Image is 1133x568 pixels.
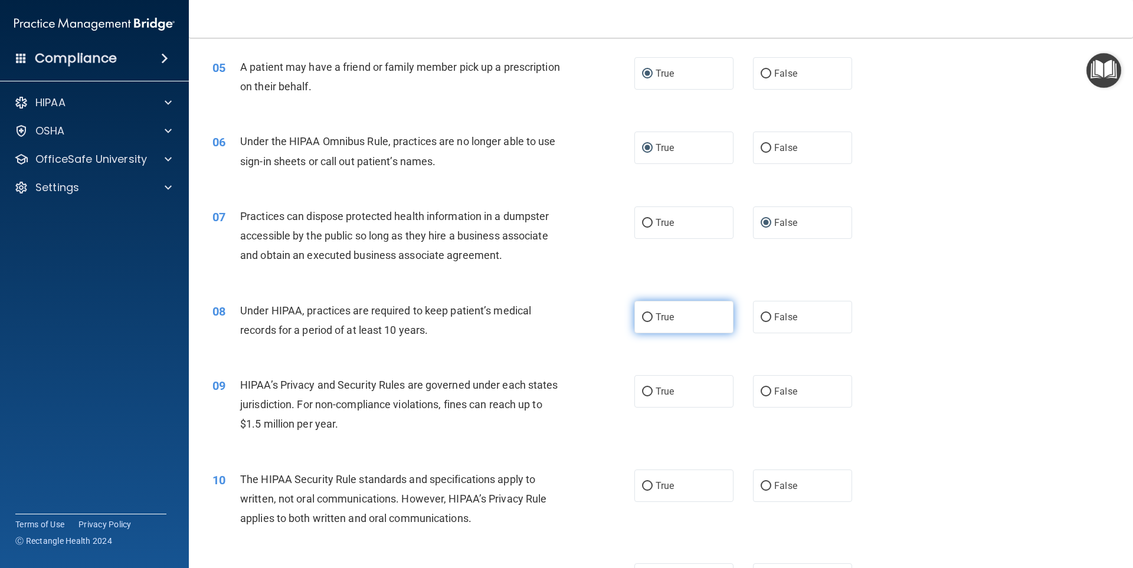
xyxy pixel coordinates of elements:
[212,473,225,487] span: 10
[14,152,172,166] a: OfficeSafe University
[774,480,797,491] span: False
[240,379,558,430] span: HIPAA’s Privacy and Security Rules are governed under each states jurisdiction. For non-complianc...
[35,50,117,67] h4: Compliance
[14,124,172,138] a: OSHA
[240,473,546,524] span: The HIPAA Security Rule standards and specifications apply to written, not oral communications. H...
[212,210,225,224] span: 07
[240,304,531,336] span: Under HIPAA, practices are required to keep patient’s medical records for a period of at least 10...
[656,311,674,323] span: True
[642,219,653,228] input: True
[774,386,797,397] span: False
[642,313,653,322] input: True
[642,482,653,491] input: True
[656,217,674,228] span: True
[1086,53,1121,88] button: Open Resource Center
[642,388,653,396] input: True
[774,217,797,228] span: False
[240,61,560,93] span: A patient may have a friend or family member pick up a prescription on their behalf.
[774,311,797,323] span: False
[656,68,674,79] span: True
[656,142,674,153] span: True
[761,144,771,153] input: False
[14,96,172,110] a: HIPAA
[774,142,797,153] span: False
[761,482,771,491] input: False
[761,219,771,228] input: False
[35,152,147,166] p: OfficeSafe University
[761,388,771,396] input: False
[15,518,64,530] a: Terms of Use
[761,70,771,78] input: False
[774,68,797,79] span: False
[212,61,225,75] span: 05
[656,386,674,397] span: True
[212,304,225,319] span: 08
[240,135,556,167] span: Under the HIPAA Omnibus Rule, practices are no longer able to use sign-in sheets or call out pati...
[212,135,225,149] span: 06
[78,518,132,530] a: Privacy Policy
[656,480,674,491] span: True
[14,12,175,36] img: PMB logo
[642,70,653,78] input: True
[642,144,653,153] input: True
[35,124,65,138] p: OSHA
[15,535,112,547] span: Ⓒ Rectangle Health 2024
[212,379,225,393] span: 09
[240,210,549,261] span: Practices can dispose protected health information in a dumpster accessible by the public so long...
[35,180,79,195] p: Settings
[761,313,771,322] input: False
[35,96,66,110] p: HIPAA
[14,180,172,195] a: Settings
